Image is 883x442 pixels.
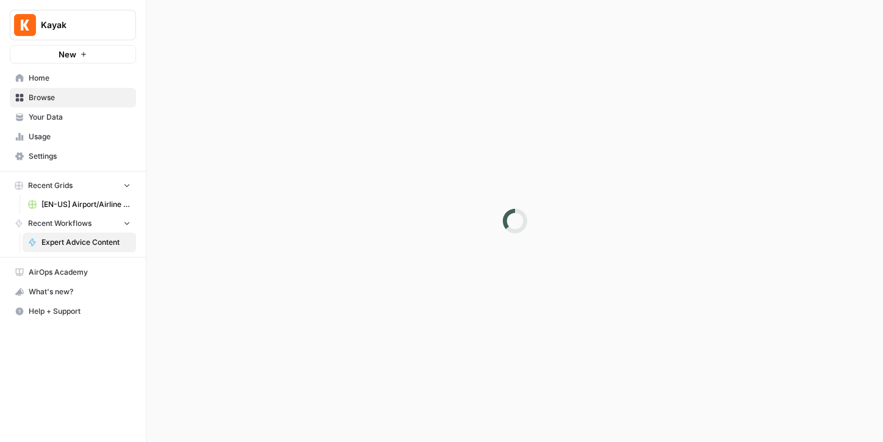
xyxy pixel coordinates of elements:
button: Recent Grids [10,176,136,195]
a: [EN-US] Airport/Airline Content Refresh [23,195,136,214]
span: Browse [29,92,131,103]
span: Settings [29,151,131,162]
span: Recent Grids [28,180,73,191]
span: [EN-US] Airport/Airline Content Refresh [41,199,131,210]
button: Workspace: Kayak [10,10,136,40]
button: What's new? [10,282,136,302]
img: Kayak Logo [14,14,36,36]
a: AirOps Academy [10,263,136,282]
span: Home [29,73,131,84]
a: Settings [10,147,136,166]
button: Recent Workflows [10,214,136,233]
span: AirOps Academy [29,267,131,278]
a: Expert Advice Content [23,233,136,252]
span: Usage [29,131,131,142]
span: Help + Support [29,306,131,317]
a: Browse [10,88,136,107]
a: Your Data [10,107,136,127]
div: What's new? [10,283,135,301]
span: Kayak [41,19,115,31]
span: Expert Advice Content [41,237,131,248]
a: Usage [10,127,136,147]
span: New [59,48,76,60]
a: Home [10,68,136,88]
button: New [10,45,136,63]
span: Recent Workflows [28,218,92,229]
span: Your Data [29,112,131,123]
button: Help + Support [10,302,136,321]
